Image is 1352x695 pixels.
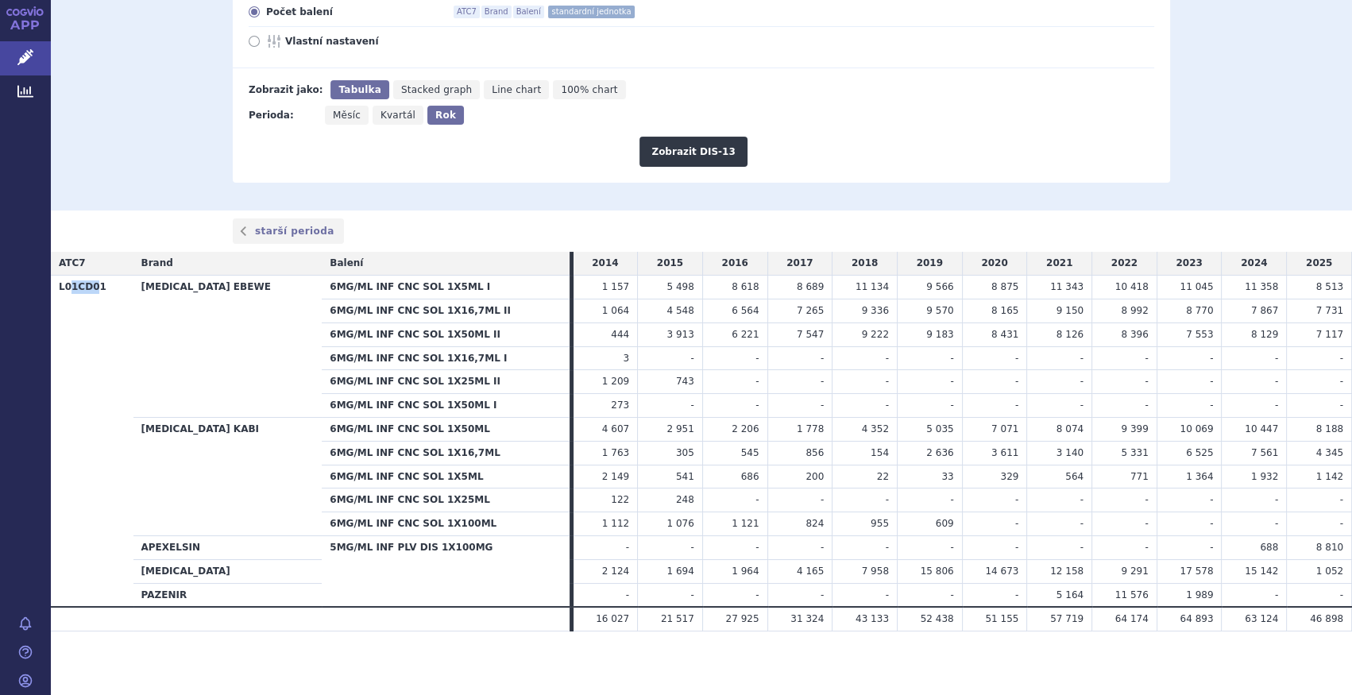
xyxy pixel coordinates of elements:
th: [MEDICAL_DATA] KABI [133,417,323,535]
span: Kvartál [380,110,415,121]
span: 14 673 [985,566,1018,577]
span: 609 [936,518,954,529]
span: 15 142 [1245,566,1278,577]
span: 1 778 [797,423,824,434]
td: 2019 [897,252,962,275]
span: 4 352 [862,423,889,434]
span: 5 498 [666,281,693,292]
span: 8 810 [1316,542,1343,553]
span: - [626,589,629,600]
td: 2018 [832,252,898,275]
span: 7 553 [1186,329,1213,340]
span: - [690,400,693,411]
span: 52 438 [921,613,954,624]
span: - [1340,400,1343,411]
span: ATC7 [454,6,480,18]
span: 3 140 [1056,447,1084,458]
span: - [1340,353,1343,364]
span: 63 124 [1245,613,1278,624]
span: Rok [435,110,456,121]
span: - [950,353,953,364]
span: - [1340,376,1343,387]
th: 6MG/ML INF CNC SOL 1X5ML I [322,276,569,299]
span: 1 209 [602,376,629,387]
span: 11 134 [856,281,889,292]
span: 1 763 [602,447,629,458]
span: Tabulka [338,84,380,95]
span: 8 431 [991,329,1018,340]
span: - [1145,542,1148,553]
span: Balení [513,6,544,18]
span: - [1015,589,1018,600]
span: - [1080,518,1084,529]
span: - [1275,494,1278,505]
span: 10 418 [1115,281,1149,292]
span: 7 561 [1251,447,1278,458]
span: 9 566 [926,281,953,292]
span: 10 447 [1245,423,1278,434]
span: - [1015,542,1018,553]
span: - [1145,518,1148,529]
span: - [1145,400,1148,411]
th: 6MG/ML INF CNC SOL 1X25ML [322,488,569,512]
span: - [755,589,759,600]
span: 7 867 [1251,305,1278,316]
span: 686 [741,471,759,482]
span: 541 [676,471,694,482]
td: 2021 [1027,252,1092,275]
td: 2020 [962,252,1027,275]
span: Balení [330,257,363,268]
span: 1 157 [602,281,629,292]
span: 1 364 [1186,471,1213,482]
span: 43 133 [856,613,889,624]
span: - [1210,494,1213,505]
span: Měsíc [333,110,361,121]
th: 6MG/ML INF CNC SOL 1X100ML [322,512,569,536]
span: 154 [871,447,889,458]
span: 8 875 [991,281,1018,292]
span: - [1340,589,1343,600]
span: - [886,376,889,387]
span: 1 112 [602,518,629,529]
th: APEXELSIN [133,535,323,559]
span: Počet balení [266,6,441,18]
span: 444 [611,329,629,340]
span: 6 525 [1186,447,1213,458]
span: 21 517 [661,613,694,624]
th: 6MG/ML INF CNC SOL 1X5ML [322,465,569,488]
span: 8 165 [991,305,1018,316]
span: 329 [1000,471,1018,482]
span: - [821,353,824,364]
span: 2 951 [666,423,693,434]
span: - [626,542,629,553]
span: 33 [941,471,953,482]
th: 6MG/ML INF CNC SOL 1X16,7ML II [322,299,569,322]
span: - [1275,589,1278,600]
span: - [886,400,889,411]
span: 100% chart [561,84,617,95]
th: [MEDICAL_DATA] [133,559,323,583]
span: 200 [805,471,824,482]
span: - [690,589,693,600]
span: - [1275,353,1278,364]
td: 2022 [1092,252,1157,275]
span: - [821,542,824,553]
span: 7 958 [862,566,889,577]
span: 1 694 [666,566,693,577]
span: 9 570 [926,305,953,316]
span: Brand [141,257,173,268]
td: 2015 [638,252,703,275]
span: 5 164 [1056,589,1084,600]
span: Stacked graph [401,84,472,95]
span: - [1145,353,1148,364]
span: 8 770 [1186,305,1213,316]
span: 273 [611,400,629,411]
span: 1 932 [1251,471,1278,482]
span: - [886,494,889,505]
th: 6MG/ML INF CNC SOL 1X16,7ML [322,441,569,465]
span: - [1080,494,1084,505]
span: 7 117 [1316,329,1343,340]
span: 17 578 [1180,566,1213,577]
span: 1 121 [732,518,759,529]
span: - [950,542,953,553]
